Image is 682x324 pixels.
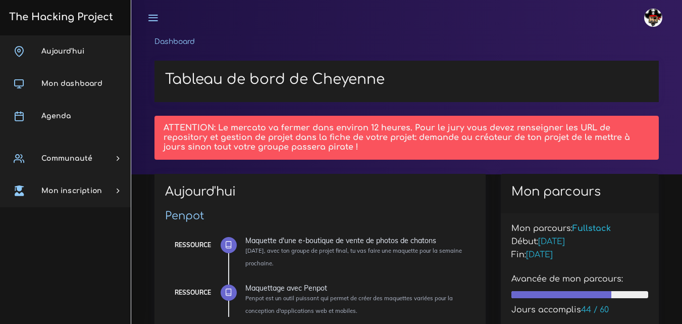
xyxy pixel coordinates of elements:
span: Agenda [41,112,71,120]
h5: Début: [511,237,648,247]
h2: Aujourd'hui [165,184,475,206]
h1: Tableau de bord de Cheyenne [165,71,648,88]
span: 44 / 60 [581,305,609,314]
img: avatar [644,9,662,27]
span: Mon dashboard [41,80,102,87]
h5: Jours accomplis [511,305,648,315]
h5: Mon parcours: [511,224,648,234]
a: Dashboard [154,38,195,45]
span: Fullstack [572,224,611,233]
h5: Fin: [511,250,648,260]
div: Maquettage avec Penpot [245,285,467,292]
small: [DATE], avec ton groupe de projet final, tu vas faire une maquette pour la semaine prochaine. [245,247,462,267]
div: Maquette d'une e-boutique de vente de photos de chatons [245,237,467,244]
span: Communauté [41,155,92,162]
span: Mon inscription [41,187,102,195]
span: [DATE] [538,237,565,246]
div: Ressource [175,240,211,251]
span: [DATE] [526,250,553,259]
span: Aujourd'hui [41,48,84,55]
h5: Avancée de mon parcours: [511,274,648,284]
small: Penpot est un outil puissant qui permet de créer des maquettes variées pour la conception d'appli... [245,295,453,314]
div: Ressource [175,287,211,298]
h5: ATTENTION: Le mercato va fermer dans environ 12 heures. Pour le jury vous devez renseigner les UR... [164,123,649,152]
h2: Mon parcours [511,184,648,199]
a: Penpot [165,210,204,222]
h3: The Hacking Project [6,12,113,23]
